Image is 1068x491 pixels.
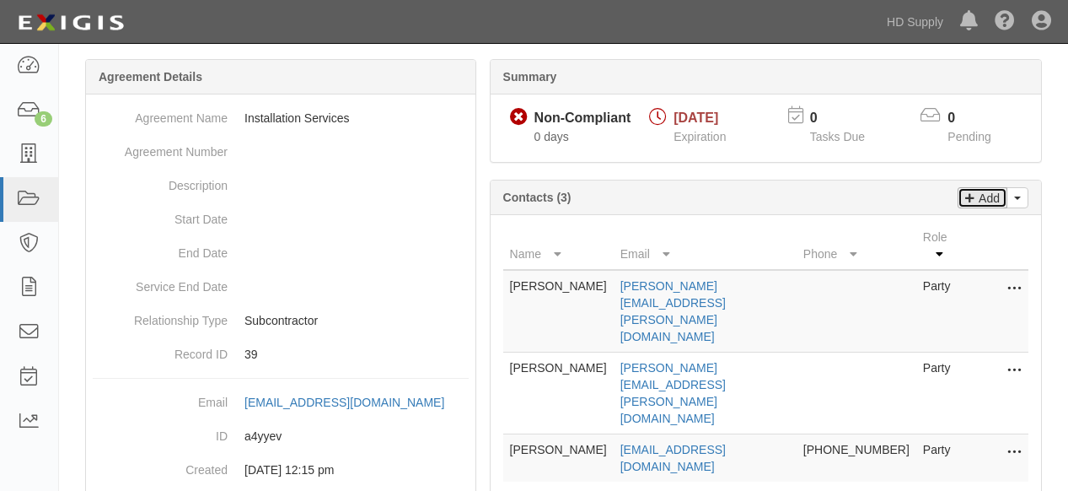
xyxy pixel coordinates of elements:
th: Phone [797,222,916,270]
p: 0 [947,109,1012,128]
a: [PERSON_NAME][EMAIL_ADDRESS][PERSON_NAME][DOMAIN_NAME] [620,361,726,425]
div: 6 [35,111,52,127]
span: [DATE] [674,111,718,125]
i: Non-Compliant [510,109,528,127]
div: [EMAIL_ADDRESS][DOMAIN_NAME] [244,394,444,411]
th: Name [503,222,614,270]
span: Pending [947,130,990,143]
dt: Description [93,169,228,194]
dd: Installation Services [93,101,469,135]
dt: ID [93,419,228,445]
div: Non-Compliant [534,109,631,128]
span: Tasks Due [810,130,865,143]
td: Party [916,270,961,353]
td: [PERSON_NAME] [503,270,614,353]
td: [PHONE_NUMBER] [797,434,916,483]
a: HD Supply [878,5,952,39]
a: [PERSON_NAME][EMAIL_ADDRESS][PERSON_NAME][DOMAIN_NAME] [620,279,726,343]
p: 0 [810,109,886,128]
dt: Relationship Type [93,304,228,329]
p: Add [974,188,1000,208]
dt: Agreement Number [93,135,228,160]
dt: Start Date [93,202,228,228]
p: 39 [244,346,469,363]
th: Email [614,222,797,270]
dd: a4yyev [93,419,469,453]
span: Expiration [674,130,726,143]
img: logo-5460c22ac91f19d4615b14bd174203de0afe785f0fc80cf4dbbc73dc1793850b.png [13,8,129,38]
dt: Email [93,386,228,411]
td: [PERSON_NAME] [503,434,614,483]
a: Add [958,187,1007,208]
dd: [DATE] 12:15 pm [93,453,469,487]
a: [EMAIL_ADDRESS][DOMAIN_NAME] [620,443,726,473]
b: Summary [503,70,557,84]
dt: End Date [93,236,228,262]
a: [EMAIL_ADDRESS][DOMAIN_NAME] [244,396,463,409]
td: Party [916,353,961,434]
span: Since 08/20/2025 [534,130,569,143]
dt: Record ID [93,337,228,363]
dt: Service End Date [93,270,228,295]
b: Contacts (3) [503,191,572,204]
td: [PERSON_NAME] [503,353,614,434]
dd: Subcontractor [93,304,469,337]
i: Help Center - Complianz [995,12,1015,32]
dt: Agreement Name [93,101,228,127]
th: Role [916,222,961,270]
td: Party [916,434,961,483]
b: Agreement Details [99,70,202,84]
dt: Created [93,453,228,478]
